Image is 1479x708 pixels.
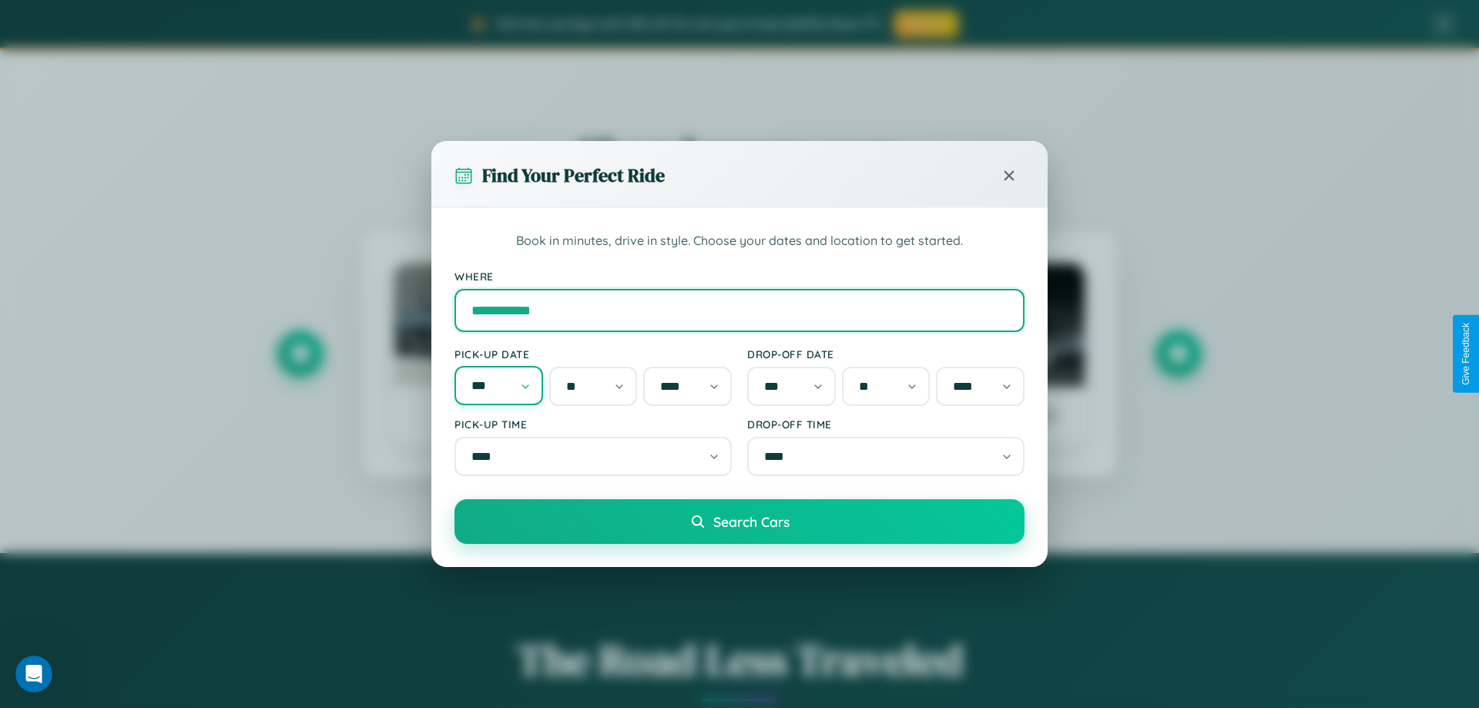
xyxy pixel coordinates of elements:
p: Book in minutes, drive in style. Choose your dates and location to get started. [454,231,1025,251]
label: Drop-off Date [747,347,1025,361]
label: Pick-up Date [454,347,732,361]
span: Search Cars [713,513,790,530]
h3: Find Your Perfect Ride [482,163,665,188]
label: Drop-off Time [747,418,1025,431]
label: Where [454,270,1025,283]
button: Search Cars [454,499,1025,544]
label: Pick-up Time [454,418,732,431]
